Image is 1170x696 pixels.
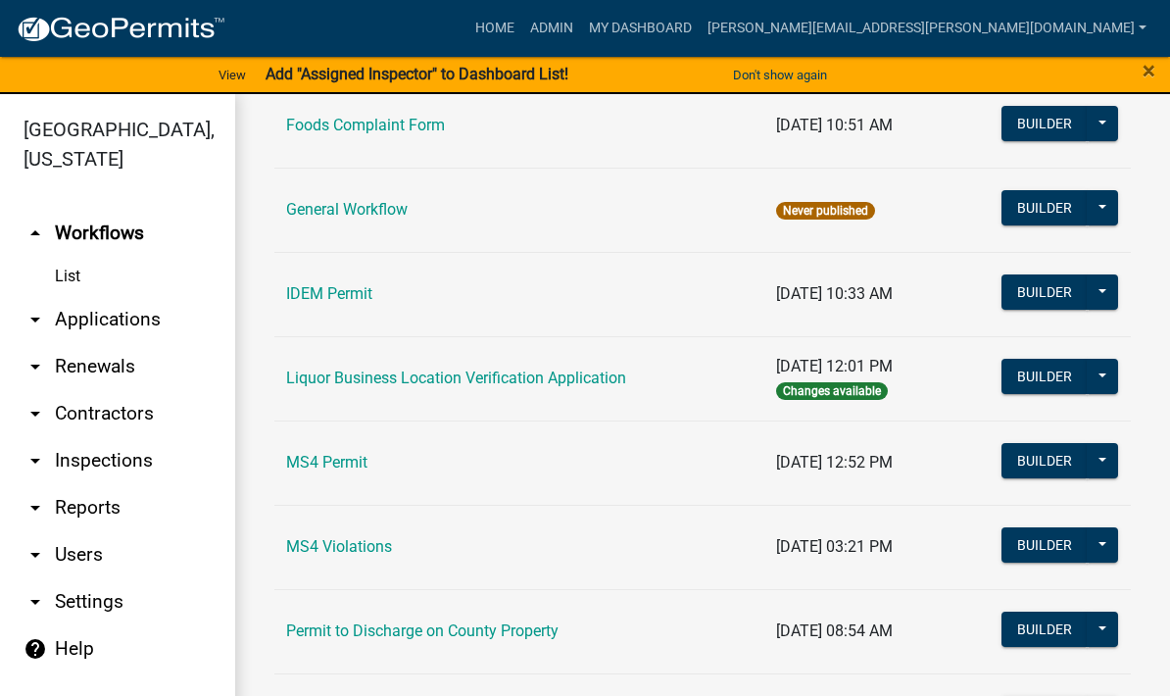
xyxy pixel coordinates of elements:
[24,496,47,520] i: arrow_drop_down
[286,369,626,387] a: Liquor Business Location Verification Application
[286,116,445,134] a: Foods Complaint Form
[1143,59,1155,82] button: Close
[286,621,559,640] a: Permit to Discharge on County Property
[1001,190,1088,225] button: Builder
[776,357,893,375] span: [DATE] 12:01 PM
[1001,359,1088,394] button: Builder
[24,590,47,614] i: arrow_drop_down
[776,537,893,556] span: [DATE] 03:21 PM
[24,355,47,378] i: arrow_drop_down
[1001,443,1088,478] button: Builder
[24,222,47,245] i: arrow_drop_up
[700,10,1154,47] a: [PERSON_NAME][EMAIL_ADDRESS][PERSON_NAME][DOMAIN_NAME]
[266,65,568,83] strong: Add "Assigned Inspector" to Dashboard List!
[1001,612,1088,647] button: Builder
[24,543,47,567] i: arrow_drop_down
[286,284,372,303] a: IDEM Permit
[1143,57,1155,84] span: ×
[581,10,700,47] a: My Dashboard
[776,202,875,220] span: Never published
[286,200,408,219] a: General Workflow
[24,449,47,472] i: arrow_drop_down
[725,59,835,91] button: Don't show again
[24,402,47,425] i: arrow_drop_down
[286,537,392,556] a: MS4 Violations
[776,382,888,400] span: Changes available
[467,10,522,47] a: Home
[286,453,367,472] a: MS4 Permit
[522,10,581,47] a: Admin
[776,621,893,640] span: [DATE] 08:54 AM
[24,637,47,661] i: help
[1001,106,1088,141] button: Builder
[776,116,893,134] span: [DATE] 10:51 AM
[1001,527,1088,563] button: Builder
[24,308,47,331] i: arrow_drop_down
[776,453,893,472] span: [DATE] 12:52 PM
[211,59,254,91] a: View
[1001,274,1088,310] button: Builder
[776,284,893,303] span: [DATE] 10:33 AM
